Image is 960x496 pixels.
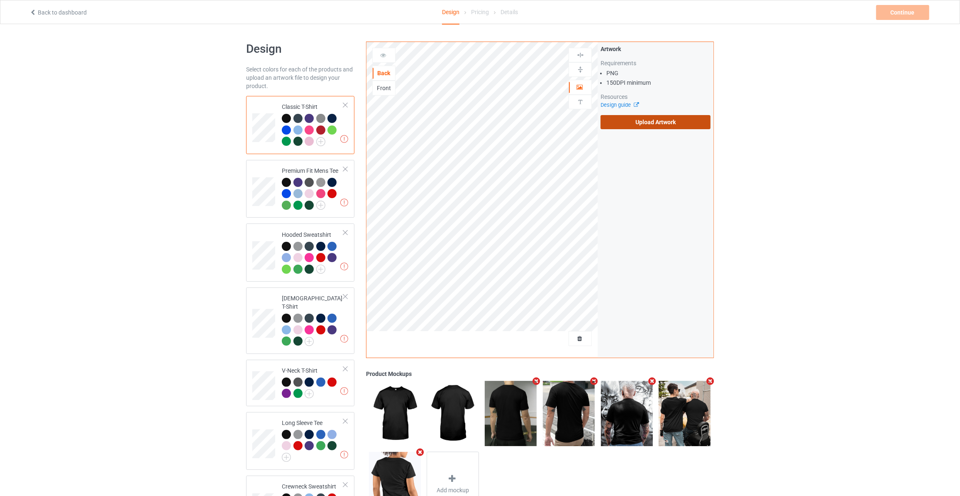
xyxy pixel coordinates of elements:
div: V-Neck T-Shirt [282,366,344,398]
img: exclamation icon [340,263,348,270]
li: PNG [606,69,711,77]
h1: Design [246,42,354,56]
div: Pricing [471,0,489,24]
div: Requirements [601,59,711,67]
img: svg%3E%0A [576,51,584,59]
img: exclamation icon [340,199,348,206]
img: svg+xml;base64,PD94bWwgdmVyc2lvbj0iMS4wIiBlbmNvZGluZz0iVVRGLTgiPz4KPHN2ZyB3aWR0aD0iMjJweCIgaGVpZ2... [316,265,325,274]
i: Remove mockup [415,448,425,457]
img: svg%3E%0A [576,66,584,74]
img: exclamation icon [340,451,348,459]
div: Hooded Sweatshirt [282,231,344,273]
div: Classic T-Shirt [282,103,344,145]
i: Remove mockup [647,377,657,386]
img: regular.jpg [485,381,537,446]
i: Remove mockup [705,377,716,386]
div: V-Neck T-Shirt [246,360,354,406]
img: exclamation icon [340,335,348,343]
a: Design guide [601,102,638,108]
div: Premium Fit Mens Tee [246,160,354,218]
div: Artwork [601,45,711,53]
img: regular.jpg [543,381,595,446]
img: svg%3E%0A [576,98,584,106]
img: svg+xml;base64,PD94bWwgdmVyc2lvbj0iMS4wIiBlbmNvZGluZz0iVVRGLTgiPz4KPHN2ZyB3aWR0aD0iMjJweCIgaGVpZ2... [316,137,325,146]
img: svg+xml;base64,PD94bWwgdmVyc2lvbj0iMS4wIiBlbmNvZGluZz0iVVRGLTgiPz4KPHN2ZyB3aWR0aD0iMjJweCIgaGVpZ2... [282,453,291,462]
i: Remove mockup [531,377,542,386]
img: heather_texture.png [316,114,325,123]
div: Classic T-Shirt [246,96,354,154]
a: Back to dashboard [29,9,87,16]
div: [DEMOGRAPHIC_DATA] T-Shirt [282,294,344,345]
div: Resources [601,93,711,101]
img: svg+xml;base64,PD94bWwgdmVyc2lvbj0iMS4wIiBlbmNvZGluZz0iVVRGLTgiPz4KPHN2ZyB3aWR0aD0iMjJweCIgaGVpZ2... [316,201,325,210]
img: heather_texture.png [316,178,325,187]
img: exclamation icon [340,135,348,143]
label: Upload Artwork [601,115,711,129]
img: svg+xml;base64,PD94bWwgdmVyc2lvbj0iMS4wIiBlbmNvZGluZz0iVVRGLTgiPz4KPHN2ZyB3aWR0aD0iMjJweCIgaGVpZ2... [305,337,314,346]
div: [DEMOGRAPHIC_DATA] T-Shirt [246,287,354,354]
div: Back [373,69,395,77]
div: Long Sleeve Tee [282,419,344,459]
div: Design [442,0,459,25]
div: Select colors for each of the products and upload an artwork file to design your product. [246,65,354,90]
i: Remove mockup [589,377,599,386]
img: svg+xml;base64,PD94bWwgdmVyc2lvbj0iMS4wIiBlbmNvZGluZz0iVVRGLTgiPz4KPHN2ZyB3aWR0aD0iMjJweCIgaGVpZ2... [305,389,314,398]
span: Add mockup [437,486,469,494]
div: Product Mockups [366,370,714,378]
div: Premium Fit Mens Tee [282,167,344,209]
img: regular.jpg [601,381,653,446]
div: Details [501,0,518,24]
img: regular.jpg [659,381,711,446]
div: Front [373,84,395,92]
img: regular.jpg [427,381,479,446]
div: Hooded Sweatshirt [246,223,354,282]
li: 150 DPI minimum [606,79,711,87]
img: exclamation icon [340,387,348,395]
div: Long Sleeve Tee [246,412,354,470]
img: regular.jpg [369,381,421,446]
